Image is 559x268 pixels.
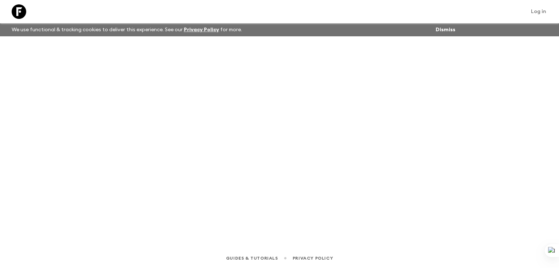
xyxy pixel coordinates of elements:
a: Privacy Policy [293,254,333,262]
a: Log in [527,7,550,17]
button: Dismiss [434,25,457,35]
a: Privacy Policy [184,27,219,32]
a: Guides & Tutorials [226,254,278,262]
p: We use functional & tracking cookies to deliver this experience. See our for more. [9,23,245,36]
